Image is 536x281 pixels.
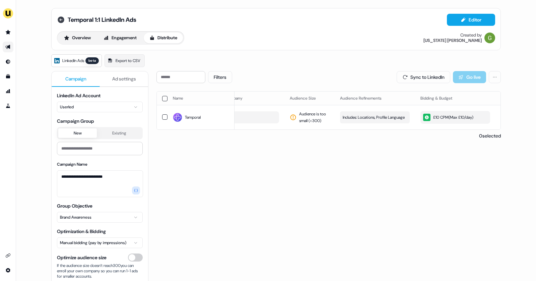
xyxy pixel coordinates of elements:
[144,33,183,43] button: Distribute
[460,33,482,38] div: Created by
[128,254,143,262] button: Optimize audience size
[3,101,13,111] a: Go to experiments
[62,57,84,64] span: LinkedIn Ads
[3,86,13,97] a: Go to attribution
[57,228,106,234] label: Optimization & Bidding
[476,132,501,139] p: 0 selected
[185,114,201,121] span: Temporal
[3,42,13,52] a: Go to outbound experience
[116,57,140,64] span: Export to CSV
[57,162,87,167] label: Campaign Name
[335,92,415,105] th: Audience Refinements
[495,92,536,105] th: Last Sync
[284,92,335,105] th: Audience Size
[105,54,145,67] a: Export to CSV
[58,128,97,138] button: New
[57,93,100,99] label: LinkedIn Ad Account
[208,71,232,83] button: Filters
[167,92,234,105] th: Name
[112,75,136,82] span: Ad settings
[97,128,141,138] button: Existing
[51,54,102,67] a: LinkedIn Adsbeta
[420,111,490,124] button: £10 CPM(Max £10/day)
[3,250,13,261] a: Go to integrations
[484,33,495,43] img: Georgia
[3,27,13,38] a: Go to prospects
[65,75,86,82] span: Campaign
[57,203,92,209] label: Group Objective
[3,71,13,82] a: Go to templates
[447,14,495,26] button: Editor
[397,71,450,83] button: Sync to LinkedIn
[489,71,501,83] button: More actions
[423,114,473,121] div: £10 CPM ( Max £10/day )
[68,16,136,24] span: Temporal 1:1 LinkedIn Ads
[98,33,142,43] button: Engagement
[423,38,482,43] div: [US_STATE] [PERSON_NAME]
[343,114,405,121] span: Includes: Locations, Profile Language
[57,118,143,124] span: Campaign Group
[3,265,13,276] a: Go to integrations
[495,105,536,129] td: -
[3,56,13,67] a: Go to Inbound
[340,111,410,123] button: Includes: Locations, Profile Language
[58,33,96,43] button: Overview
[57,263,143,279] span: If the audience size doesn’t reach 300 you can enroll your own company so you can run 1-1 ads for...
[299,111,329,124] span: Audience is too small (< 300 )
[447,17,495,24] a: Editor
[57,254,107,261] span: Optimize audience size
[204,92,284,105] th: LinkedIn company
[209,111,279,123] button: Temporal
[415,92,495,105] th: Bidding & Budget
[85,57,99,64] div: beta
